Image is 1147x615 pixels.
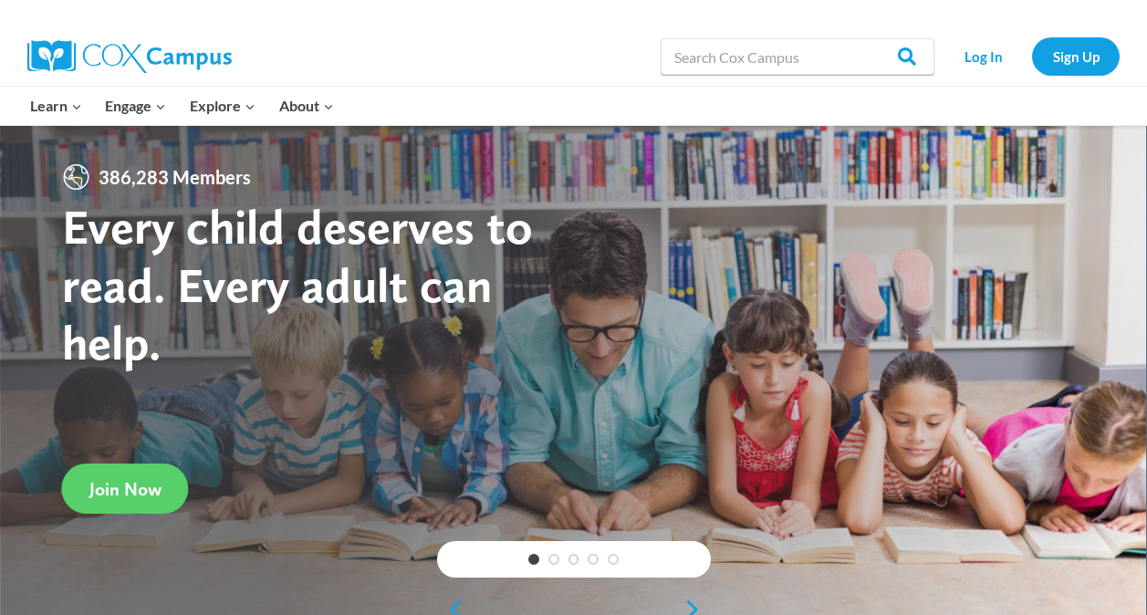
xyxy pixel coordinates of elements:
[944,37,1120,75] nav: Secondary Navigation
[105,94,166,118] span: Engage
[944,37,1023,75] a: Log In
[528,554,539,565] a: 1
[279,94,334,118] span: About
[62,464,189,514] a: Join Now
[588,554,599,565] a: 4
[568,554,579,565] a: 3
[18,87,345,125] nav: Primary Navigation
[62,197,533,371] strong: Every child deserves to read. Every adult can help.
[190,94,255,118] span: Explore
[30,94,82,118] span: Learn
[548,554,559,565] a: 2
[27,40,232,73] img: Cox Campus
[89,478,162,500] span: Join Now
[91,162,258,192] span: 386,283 Members
[1032,37,1120,75] a: Sign Up
[608,554,619,565] a: 5
[661,38,934,75] input: Search Cox Campus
